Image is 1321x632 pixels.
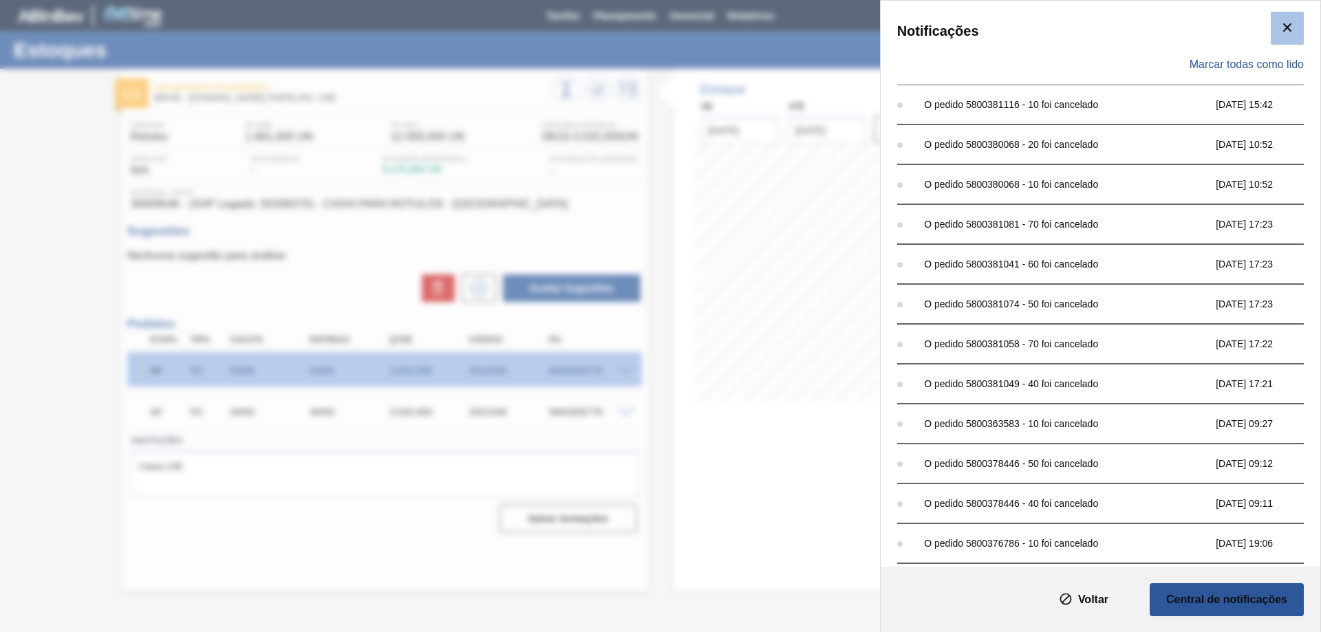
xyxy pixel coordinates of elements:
[1216,259,1318,270] span: [DATE] 17:23
[1216,458,1318,469] span: [DATE] 09:12
[1216,378,1318,389] span: [DATE] 17:21
[924,259,1209,270] div: O pedido 5800381041 - 60 foi cancelado
[924,179,1209,190] div: O pedido 5800380068 - 10 foi cancelado
[1216,338,1318,349] span: [DATE] 17:22
[1216,219,1318,230] span: [DATE] 17:23
[924,338,1209,349] div: O pedido 5800381058 - 70 foi cancelado
[1216,298,1318,309] span: [DATE] 17:23
[924,298,1209,309] div: O pedido 5800381074 - 50 foi cancelado
[924,378,1209,389] div: O pedido 5800381049 - 40 foi cancelado
[924,99,1209,110] div: O pedido 5800381116 - 10 foi cancelado
[1216,99,1318,110] span: [DATE] 15:42
[924,418,1209,429] div: O pedido 5800363583 - 10 foi cancelado
[1190,58,1304,71] span: Marcar todas como lido
[924,498,1209,509] div: O pedido 5800378446 - 40 foi cancelado
[1216,179,1318,190] span: [DATE] 10:52
[924,538,1209,549] div: O pedido 5800376786 - 10 foi cancelado
[1216,538,1318,549] span: [DATE] 19:06
[1216,498,1318,509] span: [DATE] 09:11
[1216,418,1318,429] span: [DATE] 09:27
[924,139,1209,150] div: O pedido 5800380068 - 20 foi cancelado
[924,458,1209,469] div: O pedido 5800378446 - 50 foi cancelado
[1216,139,1318,150] span: [DATE] 10:52
[924,219,1209,230] div: O pedido 5800381081 - 70 foi cancelado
